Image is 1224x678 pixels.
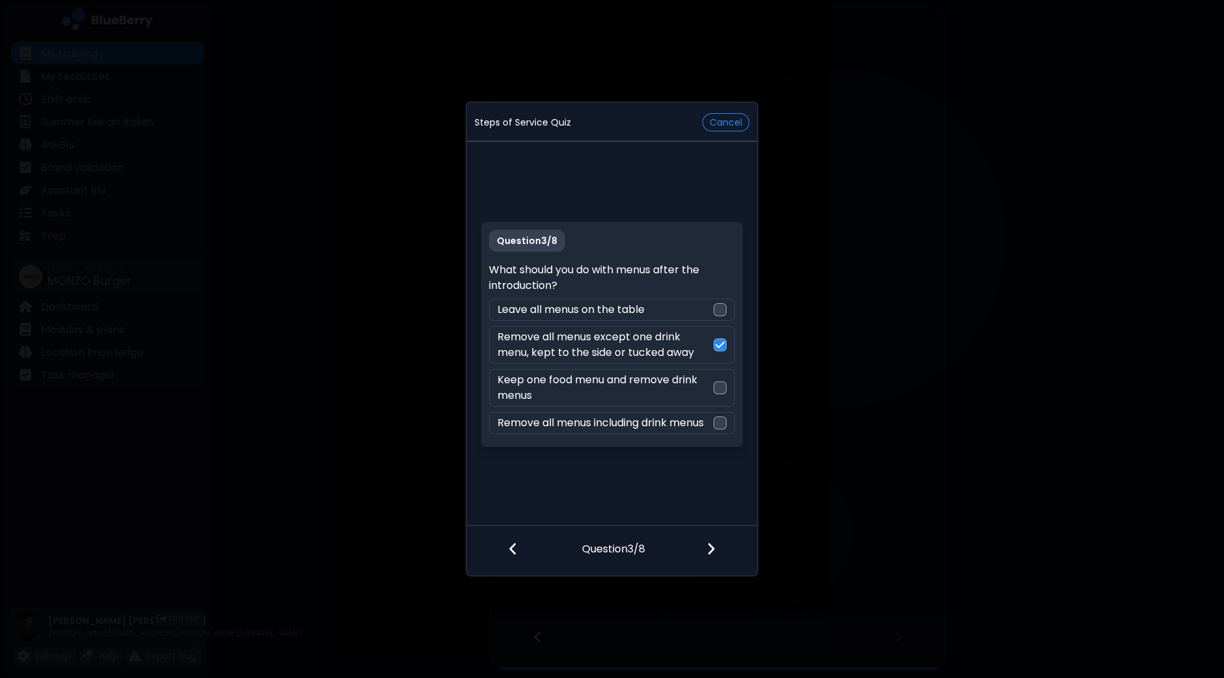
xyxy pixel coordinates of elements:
[706,541,716,556] img: file icon
[716,340,725,350] img: check
[497,302,645,318] p: Leave all menus on the table
[508,541,518,556] img: file icon
[702,113,749,131] button: Cancel
[497,372,713,403] p: Keep one food menu and remove drink menus
[489,262,734,293] p: What should you do with menus after the introduction?
[582,526,645,557] p: Question 3 / 8
[497,415,704,431] p: Remove all menus including drink menus
[475,116,571,128] p: Steps of Service Quiz
[489,230,565,252] p: Question 3 / 8
[497,329,713,360] p: Remove all menus except one drink menu, kept to the side or tucked away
